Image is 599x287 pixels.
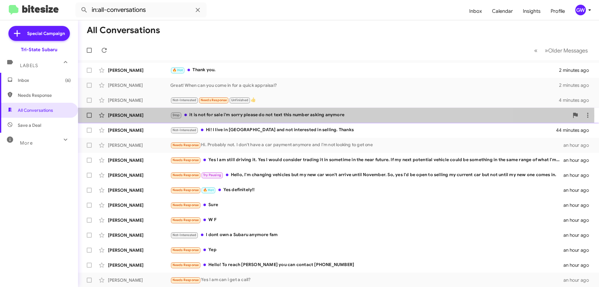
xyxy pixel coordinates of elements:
div: [PERSON_NAME] [108,112,170,118]
span: Needs Response [173,278,199,282]
div: [PERSON_NAME] [108,262,170,268]
button: Previous [530,44,541,57]
div: [PERSON_NAME] [108,157,170,163]
div: Yes definitely!! [170,186,563,194]
div: Hello, I'm changing vehicles but my new car won't arrive until November. So, yes I'd be open to s... [170,171,563,179]
div: [PERSON_NAME] [108,97,170,103]
div: [PERSON_NAME] [108,142,170,148]
div: [PERSON_NAME] [108,67,170,73]
div: an hour ago [563,142,594,148]
div: [PERSON_NAME] [108,172,170,178]
div: Yes I am can i get a call? [170,276,563,284]
span: Needs Response [18,92,71,98]
span: Special Campaign [27,30,65,37]
span: Not-Interested [173,128,197,132]
span: Older Messages [548,47,588,54]
span: 🔥 Hot [203,188,214,192]
span: Not-Interested [173,98,197,102]
span: Needs Response [173,248,199,252]
a: Special Campaign [8,26,70,41]
a: Inbox [464,2,487,20]
button: GW [570,5,592,15]
span: Needs Response [173,263,199,267]
div: an hour ago [563,277,594,283]
span: Needs Response [173,143,199,147]
div: an hour ago [563,232,594,238]
div: Hi! I live in [GEOGRAPHIC_DATA] and not interested in selling. Thanks [170,126,557,134]
input: Search [75,2,207,17]
nav: Page navigation example [531,44,592,57]
span: Needs Response [173,158,199,162]
div: W F [170,216,563,224]
span: Unfinished [231,98,248,102]
div: an hour ago [563,187,594,193]
div: an hour ago [563,247,594,253]
button: Next [541,44,592,57]
h1: All Conversations [87,25,160,35]
span: More [20,140,33,146]
span: Needs Response [173,173,199,177]
div: Yep [170,246,563,254]
span: 🔥 Hot [173,68,183,72]
div: 2 minutes ago [559,67,594,73]
span: (6) [65,77,71,83]
div: 2 minutes ago [559,82,594,88]
div: an hour ago [563,262,594,268]
div: it is not for sale i'm sorry please do not text this number asking anymore [170,111,569,119]
div: [PERSON_NAME] [108,247,170,253]
div: an hour ago [563,202,594,208]
span: Try Pausing [203,173,221,177]
div: an hour ago [563,217,594,223]
span: » [545,47,548,54]
span: Needs Response [173,188,199,192]
div: I dont own a Subaru anymore fam [170,231,563,239]
span: Needs Response [201,98,227,102]
span: « [534,47,538,54]
div: Hi. Probably not. I don't have a car payment anymore and I'm not looking to get one [170,141,563,149]
div: 👍 [170,96,559,104]
div: an hour ago [563,172,594,178]
div: Yes I am still driving it. Yes I would consider trading it in sometime in the near future. If my ... [170,156,563,164]
a: Profile [546,2,570,20]
span: Inbox [18,77,71,83]
span: Not-Interested [173,233,197,237]
div: Tri-State Subaru [21,47,57,53]
span: Save a Deal [18,122,41,128]
span: Stop [173,113,180,117]
div: Sure [170,201,563,209]
div: [PERSON_NAME] [108,82,170,88]
div: an hour ago [563,157,594,163]
span: Labels [20,63,38,68]
div: [PERSON_NAME] [108,127,170,133]
span: Needs Response [173,218,199,222]
div: [PERSON_NAME] [108,187,170,193]
div: Thank you. [170,67,559,74]
a: Calendar [487,2,518,20]
div: Great! When can you come in for a quick appraisal? [170,82,559,88]
a: Insights [518,2,546,20]
div: 44 minutes ago [557,127,594,133]
div: Hello! To reach [PERSON_NAME] you can contact [PHONE_NUMBER] [170,261,563,269]
div: [PERSON_NAME] [108,277,170,283]
div: [PERSON_NAME] [108,217,170,223]
div: [PERSON_NAME] [108,232,170,238]
span: All Conversations [18,107,53,113]
div: [PERSON_NAME] [108,202,170,208]
div: GW [575,5,586,15]
div: 4 minutes ago [559,97,594,103]
span: Needs Response [173,203,199,207]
